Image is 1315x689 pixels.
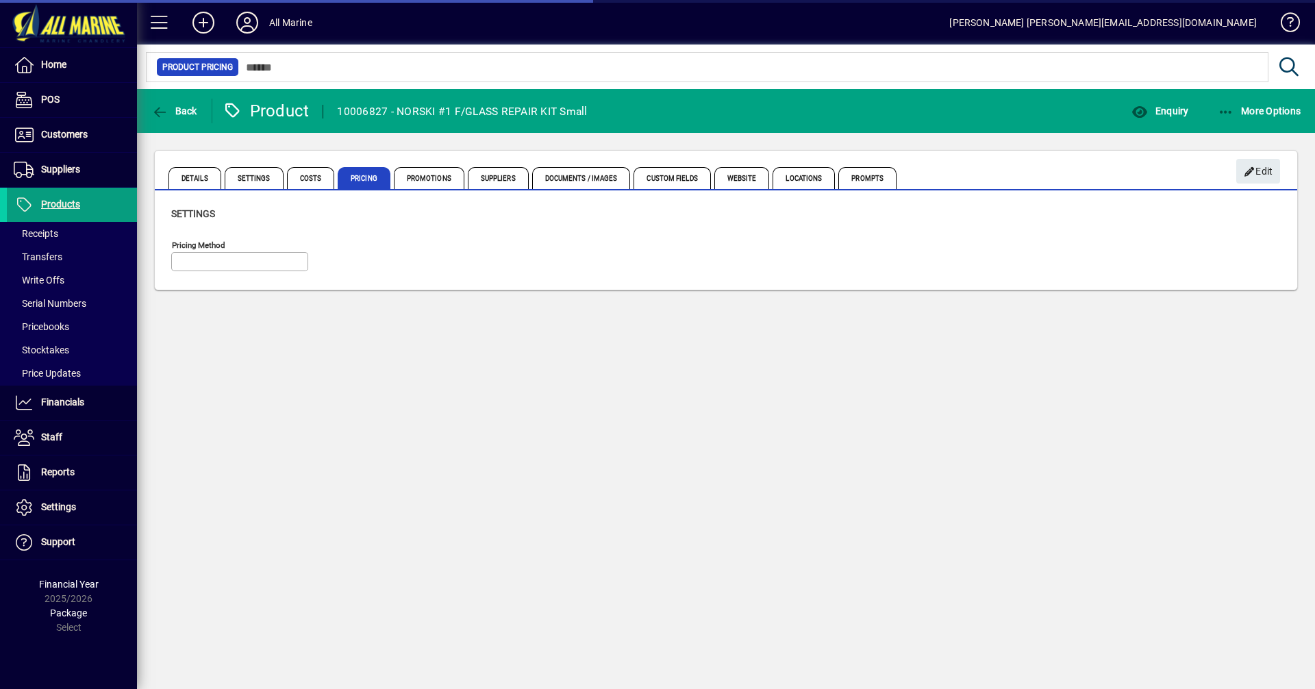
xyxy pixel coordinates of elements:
span: Serial Numbers [14,298,86,309]
span: Settings [171,208,215,219]
button: More Options [1214,99,1305,123]
span: Pricing [338,167,390,189]
button: Enquiry [1128,99,1192,123]
span: Costs [287,167,335,189]
span: Custom Fields [634,167,710,189]
a: Receipts [7,222,137,245]
span: Prompts [838,167,897,189]
span: More Options [1218,105,1301,116]
a: Write Offs [7,268,137,292]
span: Products [41,199,80,210]
div: 10006827 - NORSKI #1 F/GLASS REPAIR KIT Small [337,101,587,123]
span: Edit [1244,160,1273,183]
a: Suppliers [7,153,137,187]
span: Enquiry [1131,105,1188,116]
span: Stocktakes [14,344,69,355]
a: Transfers [7,245,137,268]
span: Price Updates [14,368,81,379]
button: Back [148,99,201,123]
span: Write Offs [14,275,64,286]
span: Staff [41,431,62,442]
span: Reports [41,466,75,477]
span: Receipts [14,228,58,239]
a: Support [7,525,137,560]
span: Transfers [14,251,62,262]
span: Settings [225,167,284,189]
button: Add [181,10,225,35]
a: Customers [7,118,137,152]
a: Pricebooks [7,315,137,338]
span: Financial Year [39,579,99,590]
span: Website [714,167,770,189]
a: Serial Numbers [7,292,137,315]
a: Knowledge Base [1270,3,1298,47]
span: POS [41,94,60,105]
a: Price Updates [7,362,137,385]
a: Staff [7,421,137,455]
span: Suppliers [41,164,80,175]
div: [PERSON_NAME] [PERSON_NAME][EMAIL_ADDRESS][DOMAIN_NAME] [949,12,1257,34]
span: Product Pricing [162,60,233,74]
span: Settings [41,501,76,512]
button: Edit [1236,159,1280,184]
a: POS [7,83,137,117]
div: Product [223,100,310,122]
a: Financials [7,386,137,420]
span: Details [168,167,221,189]
mat-label: Pricing method [172,240,225,250]
span: Locations [773,167,835,189]
a: Reports [7,455,137,490]
span: Pricebooks [14,321,69,332]
a: Home [7,48,137,82]
span: Customers [41,129,88,140]
app-page-header-button: Back [137,99,212,123]
span: Documents / Images [532,167,631,189]
span: Promotions [394,167,464,189]
span: Package [50,607,87,618]
span: Back [151,105,197,116]
div: All Marine [269,12,312,34]
span: Financials [41,397,84,408]
span: Suppliers [468,167,529,189]
a: Settings [7,490,137,525]
button: Profile [225,10,269,35]
a: Stocktakes [7,338,137,362]
span: Support [41,536,75,547]
span: Home [41,59,66,70]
